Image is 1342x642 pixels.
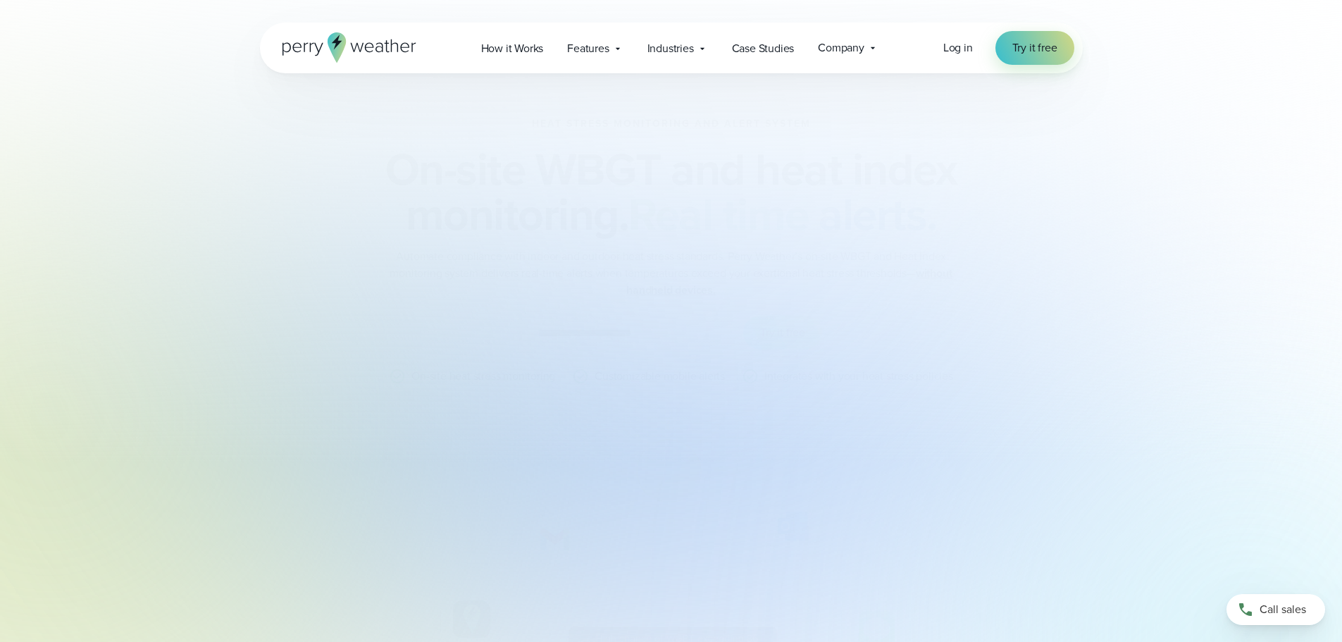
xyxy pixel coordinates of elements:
[943,39,973,56] a: Log in
[995,31,1074,65] a: Try it free
[720,34,807,63] a: Case Studies
[567,40,609,57] span: Features
[469,34,556,63] a: How it Works
[1226,594,1325,625] a: Call sales
[647,40,694,57] span: Industries
[1012,39,1057,56] span: Try it free
[1260,601,1306,618] span: Call sales
[481,40,544,57] span: How it Works
[818,39,864,56] span: Company
[732,40,795,57] span: Case Studies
